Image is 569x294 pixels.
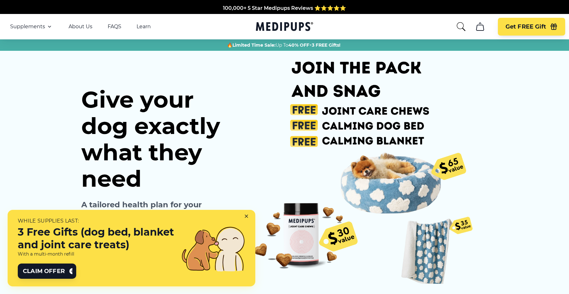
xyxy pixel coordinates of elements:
[227,42,340,48] span: 🔥 Up To +
[179,12,390,18] span: Made In The [GEOGRAPHIC_DATA] from domestic & globally sourced ingredients
[137,23,151,30] a: Learn
[18,251,174,257] h6: With a multi-month refill
[81,86,244,192] h1: Give your dog exactly what they need
[256,21,313,34] a: Medipups
[18,226,174,251] h3: 3 Free Gifts (dog bed, blanket and joint care treats)
[244,51,477,284] img: 3 FREE Gifts
[18,217,174,224] h5: While supplies last:
[10,23,53,30] button: Supplements
[81,199,219,220] p: A tailored health plan for your pup - every month
[108,23,121,30] a: FAQS
[10,23,45,30] span: Supplements
[23,267,65,275] span: Claim Offer
[456,22,466,32] button: search
[505,23,546,30] span: Get FREE Gift
[69,23,92,30] a: About Us
[18,264,76,279] button: Claim Offer
[472,19,488,34] button: cart
[223,4,346,10] span: 100,000+ 5 Star Medipups Reviews ⭐️⭐️⭐️⭐️⭐️
[498,18,565,36] button: Get FREE Gift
